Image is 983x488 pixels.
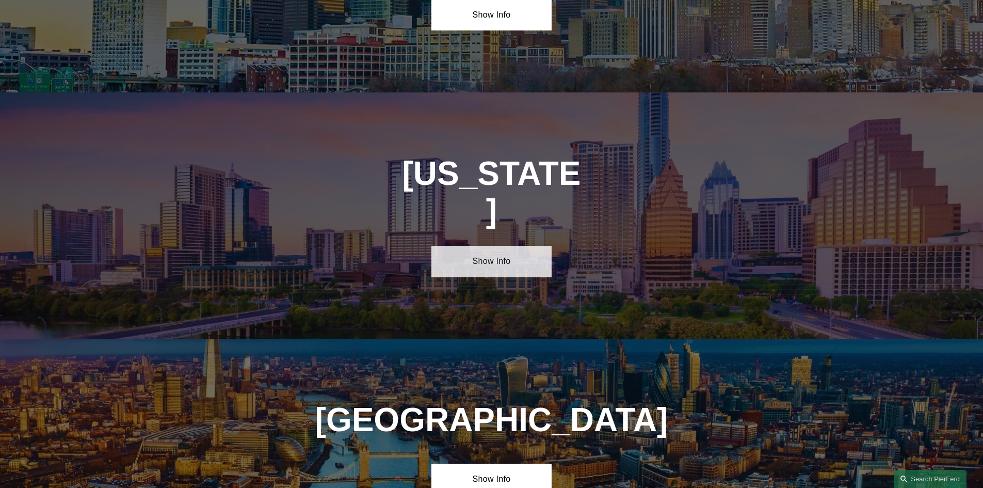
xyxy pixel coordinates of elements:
a: Search this site [894,470,966,488]
h1: [GEOGRAPHIC_DATA] [311,401,672,439]
a: Show Info [431,246,552,277]
h1: [US_STATE] [401,155,582,230]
